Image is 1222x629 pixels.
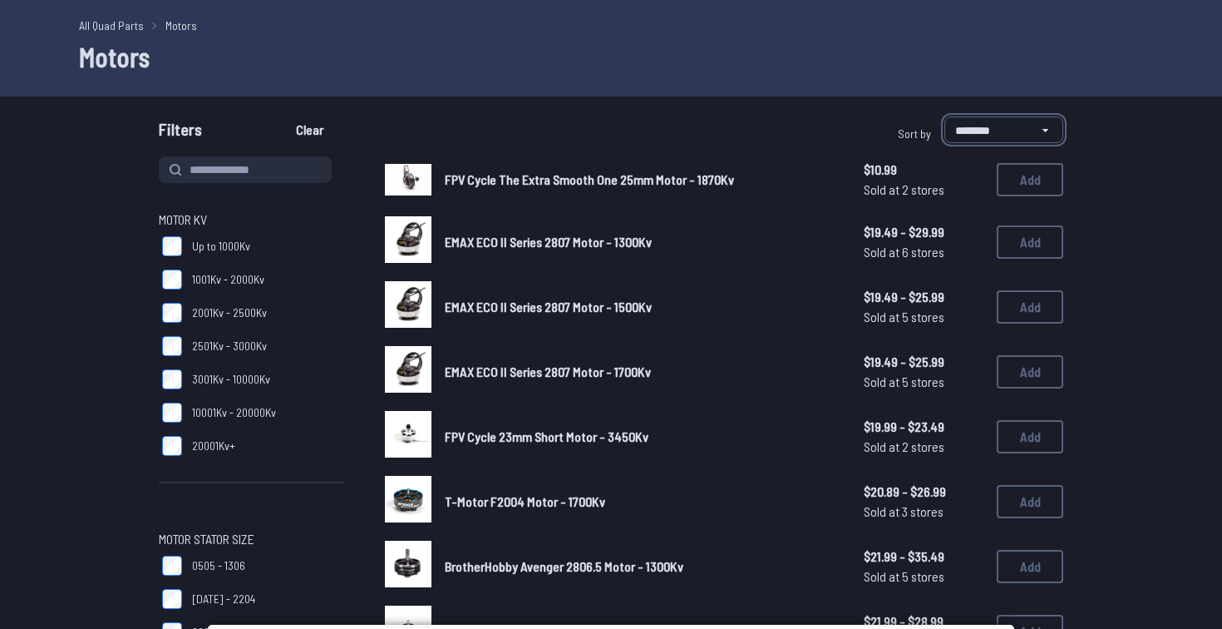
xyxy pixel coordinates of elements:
a: EMAX ECO II Series 2807 Motor - 1500Kv [445,297,837,317]
span: Up to 1000Kv [192,238,250,255]
span: $20.89 - $26.99 [864,482,983,502]
button: Add [997,550,1063,583]
a: image [385,541,431,592]
input: 10001Kv - 20000Kv [162,403,182,423]
span: 10001Kv - 20000Kv [192,404,276,421]
a: All Quad Parts [79,17,144,34]
a: EMAX ECO II Series 2807 Motor - 1700Kv [445,362,837,382]
span: EMAX ECO II Series 2807 Motor - 1300Kv [445,234,652,250]
input: [DATE] - 2204 [162,589,182,609]
span: $19.49 - $29.99 [864,222,983,242]
img: image [385,411,431,458]
span: FPV Cycle 23mm Short Motor - 3450Kv [445,428,648,444]
span: 2501Kv - 3000Kv [192,338,267,354]
span: $19.99 - $23.49 [864,417,983,437]
span: Sort by [898,126,931,141]
a: Motors [165,17,197,34]
span: Sold at 2 stores [864,437,983,457]
span: Sold at 5 stores [864,567,983,587]
span: $19.49 - $25.99 [864,352,983,372]
span: 0505 - 1306 [192,557,245,574]
span: Sold at 3 stores [864,502,983,522]
a: image [385,411,431,463]
span: 20001Kv+ [192,438,235,454]
img: image [385,216,431,263]
span: Filters [159,116,202,150]
img: image [385,281,431,328]
a: image [385,156,431,203]
a: image [385,346,431,398]
span: $21.99 - $35.49 [864,547,983,567]
span: Sold at 5 stores [864,307,983,327]
span: BrotherHobby Avenger 2806.5 Motor - 1300Kv [445,558,683,574]
input: 3001Kv - 10000Kv [162,369,182,389]
span: EMAX ECO II Series 2807 Motor - 1500Kv [445,299,652,314]
span: $19.49 - $25.99 [864,287,983,307]
span: Motor Stator Size [159,529,254,549]
button: Clear [282,116,338,143]
a: image [385,216,431,268]
span: Motor KV [159,210,207,230]
span: FPV Cycle The Extra Smooth One 25mm Motor - 1870Kv [445,171,734,187]
a: image [385,476,431,527]
a: EMAX ECO II Series 2807 Motor - 1300Kv [445,232,837,252]
button: Add [997,355,1063,389]
button: Add [997,485,1063,518]
input: 0505 - 1306 [162,556,182,576]
span: EMAX ECO II Series 2807 Motor - 1700Kv [445,364,651,379]
input: 2001Kv - 2500Kv [162,303,182,323]
button: Add [997,290,1063,324]
img: image [385,346,431,393]
a: BrotherHobby Avenger 2806.5 Motor - 1300Kv [445,557,837,577]
img: image [385,164,431,195]
a: image [385,281,431,333]
h1: Motors [79,37,1143,77]
a: T-Motor F2004 Motor - 1700Kv [445,492,837,512]
select: Sort by [944,116,1063,143]
button: Add [997,163,1063,196]
button: Add [997,420,1063,453]
button: Add [997,225,1063,259]
a: FPV Cycle 23mm Short Motor - 3450Kv [445,427,837,447]
a: FPV Cycle The Extra Smooth One 25mm Motor - 1870Kv [445,170,837,190]
img: image [385,476,431,523]
input: Up to 1000Kv [162,236,182,256]
span: T-Motor F2004 Motor - 1700Kv [445,493,605,509]
span: 3001Kv - 10000Kv [192,371,270,388]
span: Sold at 5 stores [864,372,983,392]
span: $10.99 [864,160,983,180]
input: 1001Kv - 2000Kv [162,270,182,290]
span: 2001Kv - 2500Kv [192,305,267,321]
img: image [385,541,431,587]
span: Sold at 2 stores [864,180,983,200]
input: 2501Kv - 3000Kv [162,336,182,356]
span: 1001Kv - 2000Kv [192,271,264,288]
span: [DATE] - 2204 [192,591,255,607]
input: 20001Kv+ [162,436,182,456]
span: Sold at 6 stores [864,242,983,262]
